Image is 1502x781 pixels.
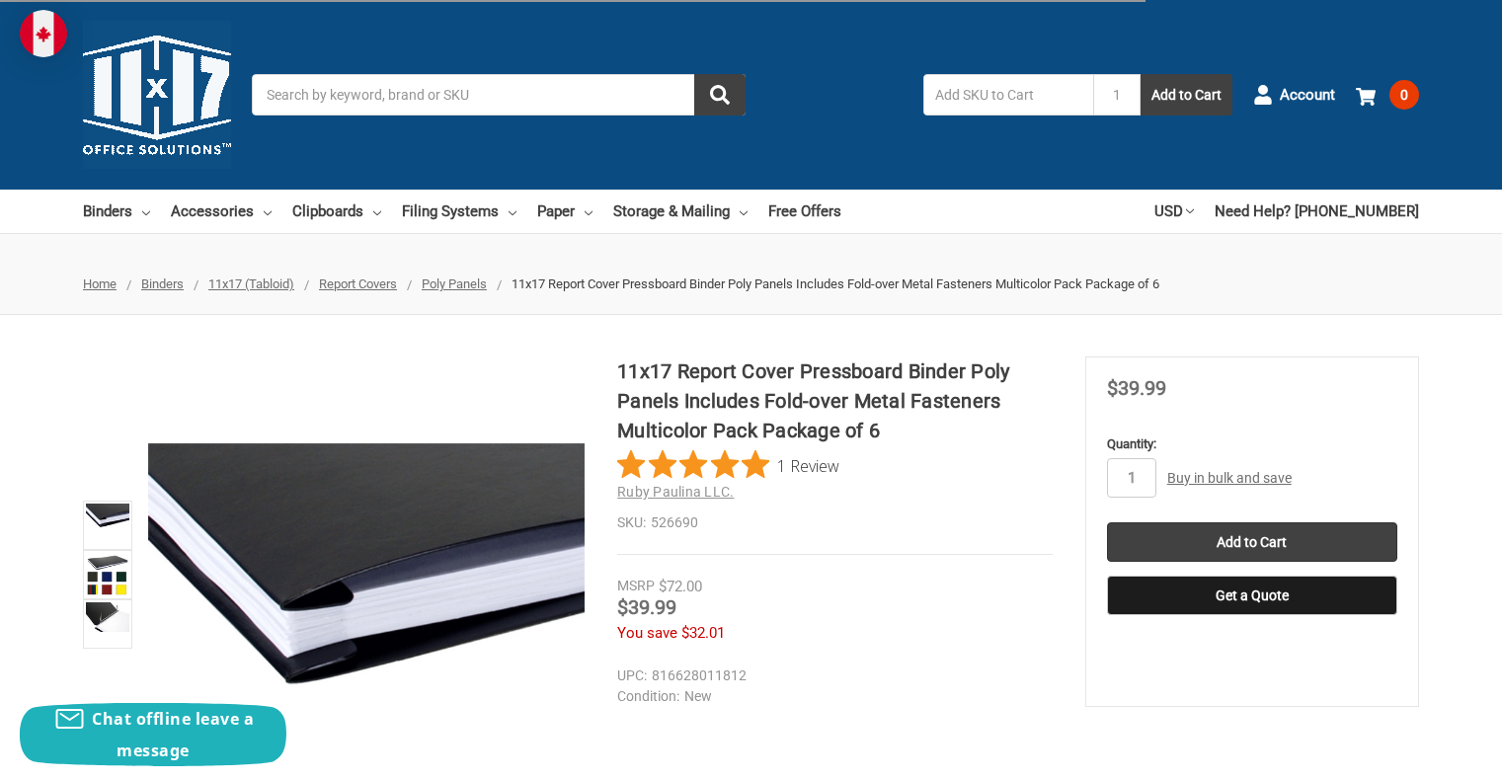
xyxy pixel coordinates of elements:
span: 11x17 Report Cover Pressboard Binder Poly Panels Includes Fold-over Metal Fasteners Multicolor Pa... [512,276,1159,291]
a: Binders [83,190,150,233]
span: $72.00 [659,578,702,595]
span: 1 Review [777,450,839,480]
dd: 816628011812 [617,665,1044,686]
a: Ruby Paulina LLC. [617,484,734,500]
dd: New [617,686,1044,707]
span: $32.01 [681,624,725,642]
a: Clipboards [292,190,381,233]
a: 0 [1356,69,1419,120]
a: Home [83,276,117,291]
span: $39.99 [617,595,676,619]
a: Buy in bulk and save [1167,470,1292,486]
button: Add to Cart [1141,74,1232,116]
input: Add SKU to Cart [923,74,1093,116]
img: duty and tax information for Canada [20,10,67,57]
input: Search by keyword, brand or SKU [252,74,746,116]
a: Report Covers [319,276,397,291]
button: Get a Quote [1107,576,1397,615]
img: 11x17 Report Cover Pressboard Binder Poly Panels Includes Fold-over Metal Fasteners Multicolor Pa... [148,443,585,705]
dt: Condition: [617,686,679,707]
button: Rated 5 out of 5 stars from 1 reviews. Jump to reviews. [617,450,839,480]
div: MSRP [617,576,655,596]
a: Need Help? [PHONE_NUMBER] [1215,190,1419,233]
span: Account [1280,84,1335,107]
img: Ruby Paulina 11x17 Pressboard Binder [86,602,129,632]
a: Account [1253,69,1335,120]
dt: SKU: [617,512,646,533]
img: 11x17 Report Cover Pressboard Binder Poly Panels Includes Fold-over Metal Fasteners Multicolor Pa... [86,553,129,596]
span: 0 [1389,80,1419,110]
a: 11x17 (Tabloid) [208,276,294,291]
img: 11x17 Report Cover Pressboard Binder Poly Panels Includes Fold-over Metal Fasteners Multicolor Pa... [86,504,129,529]
img: 11x17.com [83,21,231,169]
span: You save [617,624,677,642]
button: Chat offline leave a message [20,703,286,766]
span: $39.99 [1107,376,1166,400]
a: Filing Systems [402,190,516,233]
a: Free Offers [768,190,841,233]
a: Poly Panels [422,276,487,291]
a: Storage & Mailing [613,190,748,233]
a: USD [1154,190,1194,233]
a: Accessories [171,190,272,233]
a: Paper [537,190,593,233]
a: Binders [141,276,184,291]
dt: UPC: [617,665,647,686]
span: Chat offline leave a message [92,708,254,761]
input: Add to Cart [1107,522,1397,562]
dd: 526690 [617,512,1053,533]
h1: 11x17 Report Cover Pressboard Binder Poly Panels Includes Fold-over Metal Fasteners Multicolor Pa... [617,356,1053,445]
label: Quantity: [1107,434,1397,454]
